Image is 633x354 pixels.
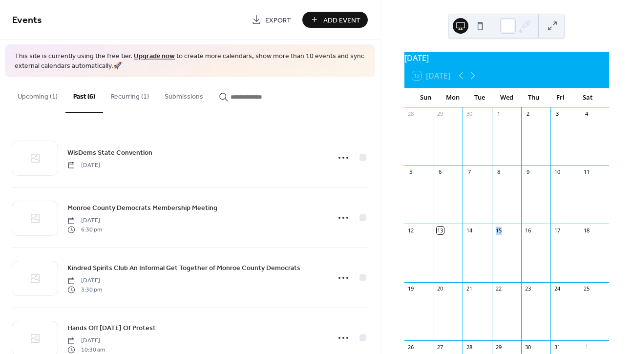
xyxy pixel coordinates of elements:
span: [DATE] [67,216,102,225]
div: 23 [524,285,531,292]
button: Recurring (1) [103,77,157,112]
a: Hands Off [DATE] Of Protest [67,322,156,333]
div: 27 [437,343,444,351]
div: 30 [524,343,531,351]
div: Fri [547,88,574,107]
div: Wed [493,88,520,107]
span: Kindred Spirits Club An Informal Get Together of Monroe County Democrats [67,263,300,273]
div: 5 [407,168,415,176]
div: 1 [583,343,590,351]
div: 7 [465,168,473,176]
div: Tue [466,88,493,107]
span: 6:30 pm [67,225,102,234]
div: 17 [553,227,561,234]
div: 12 [407,227,415,234]
span: Monroe County Democrats Membership Meeting [67,203,217,213]
span: Events [12,11,42,30]
div: Mon [439,88,466,107]
span: 3:30 pm [67,285,102,294]
div: 22 [495,285,502,292]
a: Export [244,12,298,28]
div: 28 [465,343,473,351]
div: Sat [574,88,601,107]
div: 24 [553,285,561,292]
div: 29 [437,110,444,118]
div: [DATE] [404,52,609,64]
div: 15 [495,227,502,234]
div: 26 [407,343,415,351]
span: Add Event [323,15,360,25]
div: Thu [520,88,547,107]
button: Upcoming (1) [10,77,65,112]
span: [DATE] [67,336,105,345]
div: 10 [553,168,561,176]
a: Monroe County Democrats Membership Meeting [67,202,217,213]
button: Submissions [157,77,211,112]
span: WisDems State Convention [67,147,152,158]
span: [DATE] [67,161,100,169]
button: Past (6) [65,77,103,113]
div: 28 [407,110,415,118]
div: 9 [524,168,531,176]
div: 6 [437,168,444,176]
div: 3 [553,110,561,118]
div: 29 [495,343,502,351]
span: This site is currently using the free tier. to create more calendars, show more than 10 events an... [15,52,365,71]
a: Kindred Spirits Club An Informal Get Together of Monroe County Democrats [67,262,300,273]
div: 25 [583,285,590,292]
div: 2 [524,110,531,118]
span: [DATE] [67,276,102,285]
span: 10:30 am [67,345,105,354]
div: Sun [412,88,439,107]
div: 19 [407,285,415,292]
div: 11 [583,168,590,176]
div: 20 [437,285,444,292]
button: Add Event [302,12,368,28]
div: 14 [465,227,473,234]
div: 21 [465,285,473,292]
div: 31 [553,343,561,351]
a: Upgrade now [134,50,175,63]
div: 4 [583,110,590,118]
div: 30 [465,110,473,118]
span: Hands Off [DATE] Of Protest [67,323,156,333]
div: 1 [495,110,502,118]
div: 16 [524,227,531,234]
div: 13 [437,227,444,234]
div: 8 [495,168,502,176]
div: 18 [583,227,590,234]
a: WisDems State Convention [67,147,152,158]
span: Export [265,15,291,25]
